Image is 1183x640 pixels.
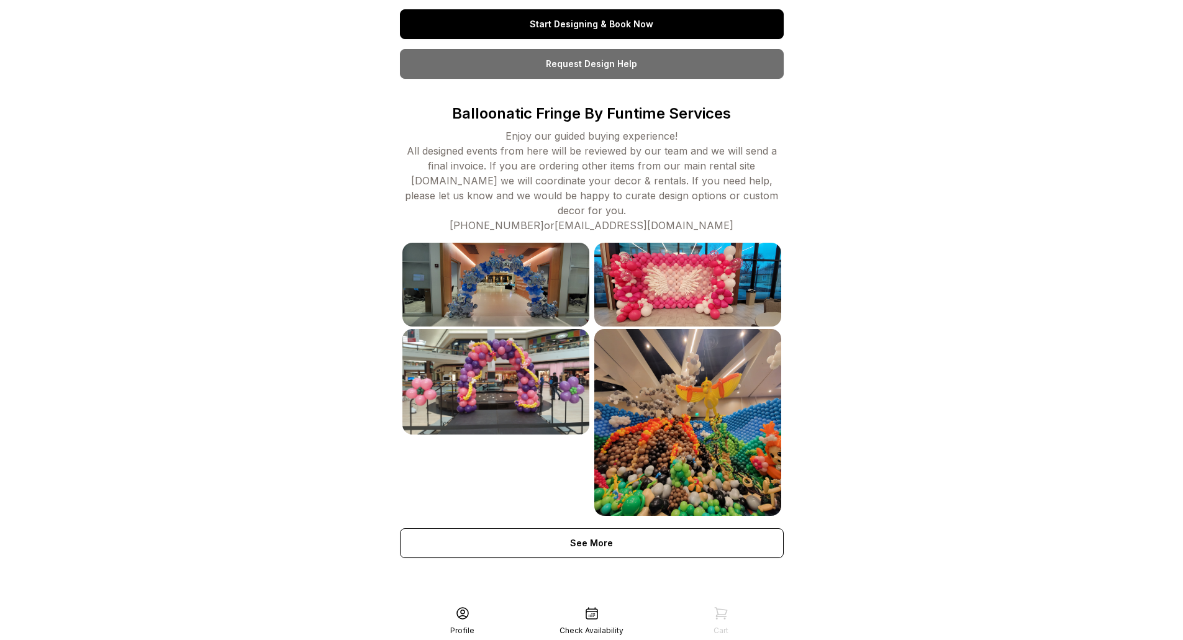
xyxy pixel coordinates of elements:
[450,219,544,232] a: [PHONE_NUMBER]
[450,626,474,636] div: Profile
[560,626,623,636] div: Check Availability
[400,9,784,39] a: Start Designing & Book Now
[714,626,728,636] div: Cart
[400,104,784,124] p: Balloonatic Fringe By Funtime Services
[400,49,784,79] a: Request Design Help
[400,528,784,558] div: See More
[400,128,784,233] div: Enjoy our guided buying experience! All designed events from here will be reviewed by our team an...
[555,219,733,232] a: [EMAIL_ADDRESS][DOMAIN_NAME]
